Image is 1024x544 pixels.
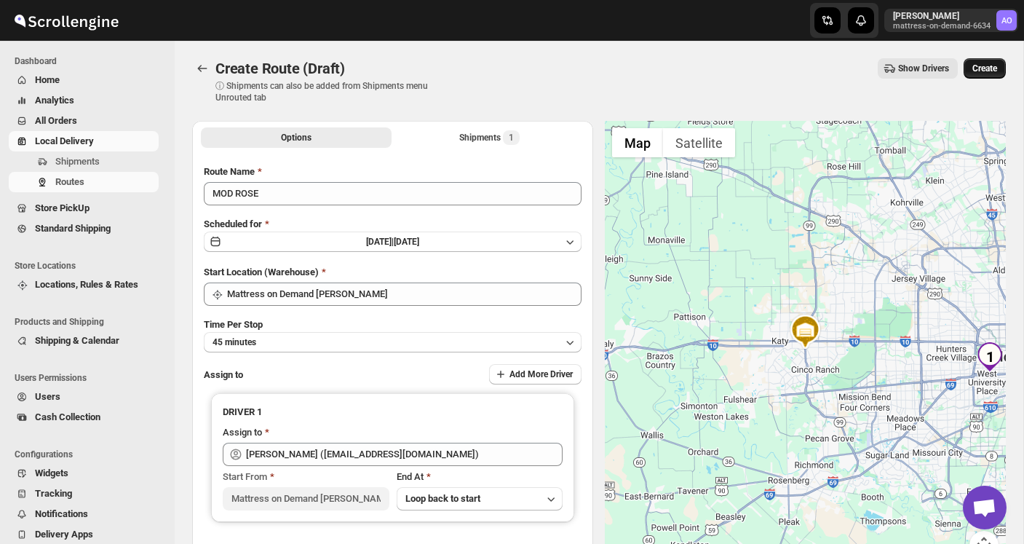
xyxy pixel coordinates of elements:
button: Shipping & Calendar [9,331,159,351]
span: Andrew Olson [996,10,1017,31]
button: Create [964,58,1006,79]
span: Shipping & Calendar [35,335,119,346]
span: Locations, Rules & Rates [35,279,138,290]
span: [DATE] [394,237,419,247]
button: 45 minutes [204,332,582,352]
button: Analytics [9,90,159,111]
button: Show street map [612,128,663,157]
span: Users Permissions [15,372,164,384]
span: Create [972,63,997,74]
div: Shipments [459,130,520,145]
span: Widgets [35,468,68,478]
button: Home [9,70,159,90]
span: Products and Shipping [15,316,164,328]
span: Standard Shipping [35,223,111,234]
span: Local Delivery [35,135,94,146]
span: 1 [509,132,514,143]
span: Assign to [204,369,243,380]
input: Eg: Bengaluru Route [204,182,582,205]
span: Start From [223,471,267,482]
span: Routes [55,176,84,187]
button: Widgets [9,463,159,484]
div: Assign to [223,425,262,440]
span: Home [35,74,60,85]
span: [DATE] | [366,237,394,247]
span: Dashboard [15,55,164,67]
span: Tracking [35,488,72,499]
button: Locations, Rules & Rates [9,275,159,295]
span: Store PickUp [35,202,90,213]
p: [PERSON_NAME] [893,10,991,22]
span: Start Location (Warehouse) [204,267,319,277]
button: Users [9,387,159,407]
button: Routes [9,172,159,192]
p: mattress-on-demand-6634 [893,22,991,31]
span: Delivery Apps [35,529,93,540]
button: Cash Collection [9,407,159,427]
button: Notifications [9,504,159,524]
button: All Orders [9,111,159,131]
button: Selected Shipments [394,127,585,148]
input: Search location [227,283,582,306]
button: Tracking [9,484,159,504]
span: Show Drivers [898,63,949,74]
span: Add More Driver [509,368,573,380]
span: 45 minutes [213,336,256,348]
button: Routes [192,58,213,79]
h3: DRIVER 1 [223,405,563,419]
span: Options [281,132,311,143]
img: ScrollEngine [12,2,121,39]
button: Show satellite imagery [663,128,735,157]
button: [DATE]|[DATE] [204,232,582,252]
button: All Route Options [201,127,392,148]
input: Search assignee [246,443,563,466]
text: AO [1001,16,1012,25]
span: Notifications [35,508,88,519]
button: Show Drivers [878,58,958,79]
span: Users [35,391,60,402]
span: All Orders [35,115,77,126]
a: Open chat [963,486,1007,529]
button: Add More Driver [489,364,582,385]
span: Create Route (Draft) [215,60,345,77]
p: ⓘ Shipments can also be added from Shipments menu Unrouted tab [215,80,445,103]
span: Time Per Stop [204,319,263,330]
span: Analytics [35,95,74,106]
span: Route Name [204,166,255,177]
span: Scheduled for [204,218,262,229]
button: Loop back to start [397,487,563,511]
button: User menu [884,9,1018,32]
button: Shipments [9,151,159,172]
span: Loop back to start [405,493,480,504]
span: Shipments [55,156,100,167]
span: Configurations [15,449,164,460]
div: 1 [975,342,1004,371]
span: Store Locations [15,260,164,272]
div: End At [397,470,563,484]
span: Cash Collection [35,411,100,422]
